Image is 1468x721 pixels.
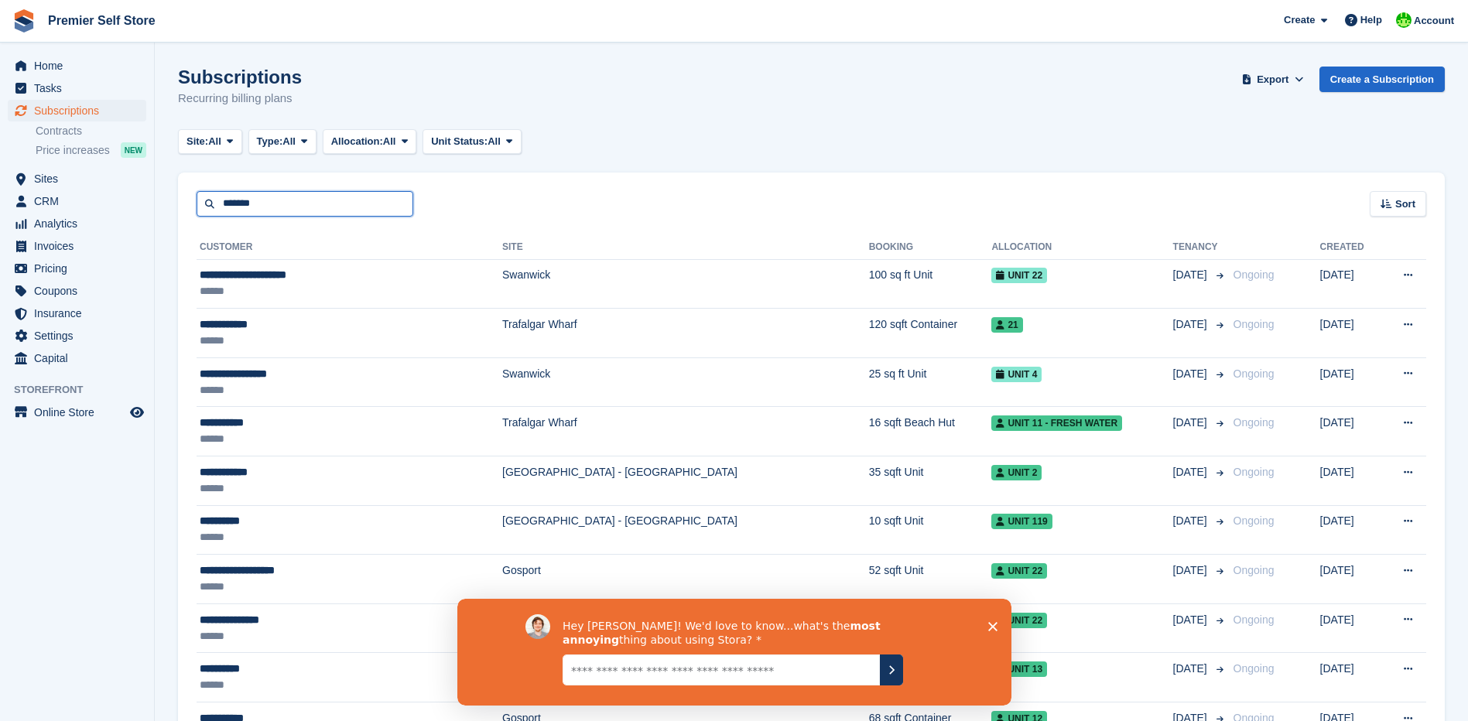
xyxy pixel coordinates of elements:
td: Trafalgar Wharf [502,407,869,456]
td: [DATE] [1320,407,1381,456]
td: 52 sqft Unit [869,555,992,604]
th: Site [502,235,869,260]
span: Ongoing [1234,662,1275,675]
span: [DATE] [1173,661,1210,677]
span: Ongoing [1234,367,1275,380]
button: Export [1239,67,1307,92]
span: Coupons [34,280,127,302]
span: [DATE] [1173,366,1210,382]
td: 100 sq ft Unit [869,259,992,309]
a: menu [8,325,146,347]
span: Analytics [34,213,127,234]
span: Invoices [34,235,127,257]
button: Unit Status: All [423,129,521,155]
span: Account [1414,13,1454,29]
span: Help [1360,12,1382,28]
span: Settings [34,325,127,347]
a: menu [8,190,146,212]
span: Unit 119 [991,514,1052,529]
span: Unit 2 [991,465,1042,480]
td: [DATE] [1320,357,1381,407]
span: CRM [34,190,127,212]
p: Recurring billing plans [178,90,302,108]
a: Preview store [128,403,146,422]
span: Ongoing [1234,318,1275,330]
a: menu [8,402,146,423]
a: Price increases NEW [36,142,146,159]
td: 120 sqft Container [869,309,992,358]
a: menu [8,100,146,121]
button: Site: All [178,129,242,155]
a: menu [8,77,146,99]
span: [DATE] [1173,415,1210,431]
span: Allocation: [331,134,383,149]
span: Subscriptions [34,100,127,121]
a: menu [8,235,146,257]
td: [DATE] [1320,259,1381,309]
span: Ongoing [1234,466,1275,478]
span: Type: [257,134,283,149]
span: Site: [186,134,208,149]
iframe: Survey by David from Stora [457,599,1011,706]
span: Storefront [14,382,154,398]
span: Unit 22 [991,268,1047,283]
span: Unit 22 [991,563,1047,579]
span: [DATE] [1173,612,1210,628]
span: Pricing [34,258,127,279]
span: Export [1257,72,1288,87]
td: [DATE] [1320,555,1381,604]
span: [DATE] [1173,562,1210,579]
img: Kirsten Hallett [1396,12,1412,28]
td: [DATE] [1320,653,1381,702]
span: [DATE] [1173,464,1210,480]
a: Create a Subscription [1319,67,1445,92]
span: Unit 22 [991,613,1047,628]
td: 25 sq ft Unit [869,357,992,407]
span: All [383,134,396,149]
td: 16 sqft Beach Hut [869,407,992,456]
img: stora-icon-8386f47178a22dfd0bd8f6a31ec36ba5ce8667c1dd55bd0f319d3a0aa187defe.svg [12,9,36,32]
a: menu [8,347,146,369]
td: 35 sqft Unit [869,456,992,506]
span: Ongoing [1234,268,1275,281]
td: [DATE] [1320,603,1381,653]
a: menu [8,168,146,190]
a: menu [8,280,146,302]
span: Unit 4 [991,367,1042,382]
span: Unit 13 [991,661,1047,677]
td: Gosport [502,555,869,604]
a: menu [8,213,146,234]
div: NEW [121,142,146,158]
span: Price increases [36,143,110,158]
span: All [282,134,296,149]
th: Tenancy [1173,235,1227,260]
td: [GEOGRAPHIC_DATA] - [GEOGRAPHIC_DATA] [502,456,869,506]
span: Tasks [34,77,127,99]
th: Created [1320,235,1381,260]
span: Ongoing [1234,564,1275,576]
td: Swanwick [502,259,869,309]
span: Capital [34,347,127,369]
th: Allocation [991,235,1172,260]
span: Ongoing [1234,514,1275,527]
td: [DATE] [1320,309,1381,358]
span: Create [1284,12,1315,28]
button: Allocation: All [323,129,417,155]
td: [DATE] [1320,456,1381,506]
span: All [488,134,501,149]
span: [DATE] [1173,267,1210,283]
span: All [208,134,221,149]
span: Online Store [34,402,127,423]
th: Booking [869,235,992,260]
span: Sites [34,168,127,190]
span: [DATE] [1173,316,1210,333]
span: Home [34,55,127,77]
td: Trafalgar Wharf [502,309,869,358]
span: 21 [991,317,1022,333]
span: Unit Status: [431,134,488,149]
span: Sort [1395,196,1415,212]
